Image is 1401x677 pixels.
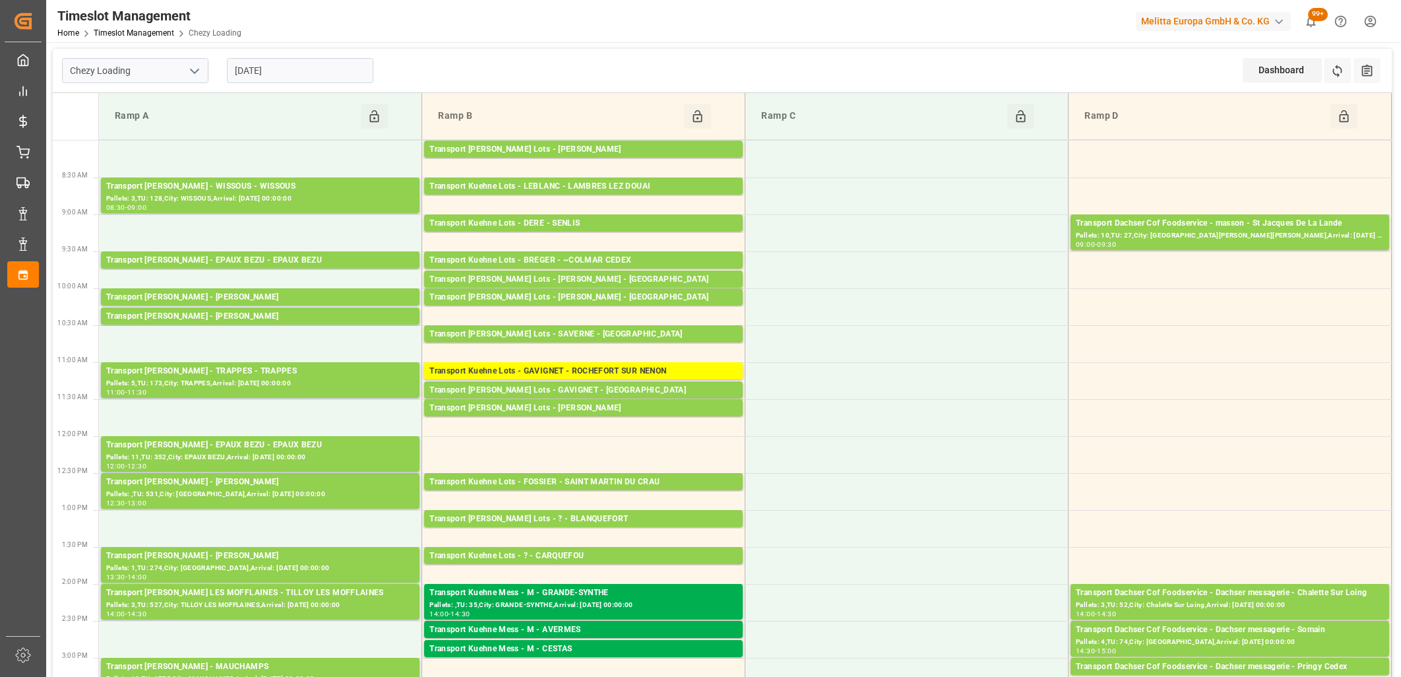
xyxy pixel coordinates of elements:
div: Pallets: 3,TU: 52,City: Chalette Sur Loing,Arrival: [DATE] 00:00:00 [1076,600,1384,611]
div: Pallets: 23,TU: 1526,City: EPAUX BEZU,Arrival: [DATE] 00:00:00 [106,267,414,278]
div: 09:00 [1076,242,1095,247]
div: Pallets: ,TU: 531,City: [GEOGRAPHIC_DATA],Arrival: [DATE] 00:00:00 [106,489,414,500]
div: Pallets: ,TU: 224,City: [GEOGRAPHIC_DATA],Arrival: [DATE] 00:00:00 [429,415,737,426]
div: Transport [PERSON_NAME] - [PERSON_NAME] [106,291,414,304]
div: Pallets: 3,TU: 527,City: TILLOY LES MOFFLAINES,Arrival: [DATE] 00:00:00 [106,600,414,611]
div: Timeslot Management [57,6,241,26]
span: 2:00 PM [62,578,88,585]
div: 13:00 [127,500,146,506]
div: Transport Dachser Cof Foodservice - masson - St Jacques De La Lande [1076,217,1384,230]
div: Pallets: 1,TU: ,City: CARQUEFOU,Arrival: [DATE] 00:00:00 [429,563,737,574]
div: Dashboard [1243,58,1322,82]
div: Transport Kuehne Lots - BREGER - ~COLMAR CEDEX [429,254,737,267]
div: Transport Kuehne Lots - FOSSIER - SAINT MARTIN DU CRAU [429,476,737,489]
div: Ramp C [756,104,1007,129]
div: Pallets: 11,TU: 352,City: EPAUX BEZU,Arrival: [DATE] 00:00:00 [106,452,414,463]
div: Transport [PERSON_NAME] Lots - [PERSON_NAME] [429,143,737,156]
span: 9:00 AM [62,209,88,216]
div: - [1095,648,1097,654]
div: Pallets: 5,TU: 211,City: ROCHEFORT SUR NENON,Arrival: [DATE] 00:00:00 [429,378,737,389]
span: 12:00 PM [57,430,88,437]
div: 12:30 [127,463,146,469]
div: 14:00 [127,574,146,580]
div: Transport [PERSON_NAME] - [PERSON_NAME] [106,550,414,563]
div: Transport [PERSON_NAME] Lots - [PERSON_NAME] [429,402,737,415]
div: Pallets: 5,TU: 194,City: [GEOGRAPHIC_DATA],Arrival: [DATE] 00:00:00 [429,526,737,537]
div: - [125,463,127,469]
div: 09:30 [1097,242,1116,247]
div: - [125,500,127,506]
button: Help Center [1326,7,1355,36]
div: - [125,574,127,580]
div: Pallets: ,TU: 22,City: [GEOGRAPHIC_DATA],Arrival: [DATE] 00:00:00 [429,637,737,648]
div: Transport Kuehne Mess - M - AVERMES [429,624,737,637]
div: Pallets: 1,TU: ,City: [GEOGRAPHIC_DATA],Arrival: [DATE] 00:00:00 [429,304,737,315]
div: Ramp B [433,104,684,129]
div: - [1095,242,1097,247]
button: open menu [184,61,204,81]
div: 14:30 [1076,648,1095,654]
div: - [125,389,127,395]
div: 12:00 [106,463,125,469]
div: Pallets: 7,TU: 554,City: [GEOGRAPHIC_DATA],Arrival: [DATE] 00:00:00 [429,397,737,408]
div: Ramp D [1079,104,1330,129]
div: Pallets: 9,TU: 128,City: CARQUEFOU,Arrival: [DATE] 00:00:00 [429,156,737,168]
div: Pallets: 5,TU: 173,City: TRAPPES,Arrival: [DATE] 00:00:00 [106,378,414,389]
div: 14:30 [451,611,470,617]
span: 9:30 AM [62,245,88,253]
div: Transport [PERSON_NAME] - TRAPPES - TRAPPES [106,365,414,378]
div: 08:30 [106,205,125,210]
input: Type to search/select [62,58,208,83]
div: Melitta Europa GmbH & Co. KG [1136,12,1291,31]
div: Pallets: ,TU: 87,City: [GEOGRAPHIC_DATA],Arrival: [DATE] 00:00:00 [106,323,414,335]
div: Ramp A [109,104,361,129]
div: Transport [PERSON_NAME] - EPAUX BEZU - EPAUX BEZU [106,439,414,452]
div: Pallets: 7,TU: 513,City: ~COLMAR CEDEX,Arrival: [DATE] 00:00:00 [429,267,737,278]
div: Pallets: ,TU: 35,City: GRANDE-SYNTHE,Arrival: [DATE] 00:00:00 [429,600,737,611]
div: Transport [PERSON_NAME] - [PERSON_NAME] [106,310,414,323]
div: 11:30 [127,389,146,395]
div: Transport [PERSON_NAME] LES MOFFLAINES - TILLOY LES MOFFLAINES [106,587,414,600]
div: Transport Kuehne Lots - DERE - SENLIS [429,217,737,230]
div: Pallets: 29,TU: ,City: [GEOGRAPHIC_DATA],Arrival: [DATE] 00:00:00 [429,193,737,205]
span: 99+ [1308,8,1328,21]
div: 09:00 [127,205,146,210]
input: DD-MM-YYYY [227,58,373,83]
div: Transport [PERSON_NAME] - MAUCHAMPS [106,661,414,674]
div: Transport Kuehne Mess - M - CESTAS [429,643,737,656]
div: Transport Dachser Cof Foodservice - Dachser messagerie - Pringy Cedex [1076,661,1384,674]
div: Pallets: ,TU: 67,City: CESTAS,Arrival: [DATE] 00:00:00 [429,656,737,667]
div: Transport Kuehne Lots - LEBLANC - LAMBRES LEZ DOUAI [429,180,737,193]
div: 14:30 [127,611,146,617]
div: 12:30 [106,500,125,506]
div: Transport Kuehne Lots - ? - CARQUEFOU [429,550,737,563]
div: Pallets: 4,TU: 74,City: [GEOGRAPHIC_DATA],Arrival: [DATE] 00:00:00 [1076,637,1384,648]
div: Pallets: 1,TU: 274,City: [GEOGRAPHIC_DATA],Arrival: [DATE] 00:00:00 [106,563,414,574]
div: Transport [PERSON_NAME] Lots - SAVERNE - [GEOGRAPHIC_DATA] [429,328,737,341]
div: - [125,611,127,617]
span: 10:30 AM [57,319,88,327]
span: 3:00 PM [62,652,88,659]
div: 14:00 [1076,611,1095,617]
div: Pallets: 1,TU: 907,City: [GEOGRAPHIC_DATA],Arrival: [DATE] 00:00:00 [429,230,737,242]
span: 1:30 PM [62,541,88,548]
div: 14:30 [1097,611,1116,617]
div: Pallets: 10,TU: 27,City: [GEOGRAPHIC_DATA][PERSON_NAME][PERSON_NAME],Arrival: [DATE] 00:00:00 [1076,230,1384,242]
div: 15:00 [1097,648,1116,654]
span: 11:00 AM [57,356,88,364]
span: 8:30 AM [62,172,88,179]
div: Transport [PERSON_NAME] Lots - [PERSON_NAME] - [GEOGRAPHIC_DATA] [429,273,737,286]
div: Pallets: ,TU: 432,City: [GEOGRAPHIC_DATA][PERSON_NAME],Arrival: [DATE] 00:00:00 [429,489,737,500]
div: Transport [PERSON_NAME] Lots - ? - BLANQUEFORT [429,513,737,526]
div: Transport [PERSON_NAME] - EPAUX BEZU - EPAUX BEZU [106,254,414,267]
div: Pallets: 2,TU: 140,City: [GEOGRAPHIC_DATA],Arrival: [DATE] 00:00:00 [429,286,737,298]
div: Transport Kuehne Lots - GAVIGNET - ROCHEFORT SUR NENON [429,365,737,378]
button: show 100 new notifications [1296,7,1326,36]
div: Transport [PERSON_NAME] Lots - GAVIGNET - [GEOGRAPHIC_DATA] [429,384,737,397]
div: Pallets: ,TU: 28,City: [GEOGRAPHIC_DATA],Arrival: [DATE] 00:00:00 [429,341,737,352]
span: 11:30 AM [57,393,88,401]
a: Timeslot Management [94,28,174,38]
span: 2:30 PM [62,615,88,622]
a: Home [57,28,79,38]
div: 14:00 [106,611,125,617]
